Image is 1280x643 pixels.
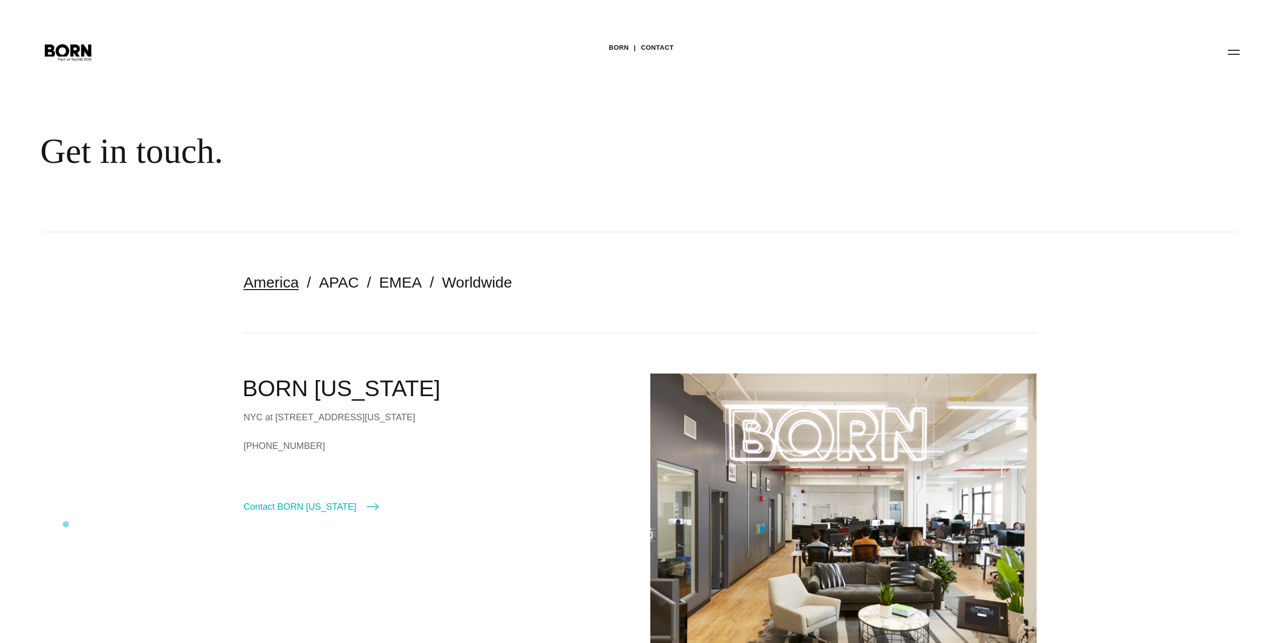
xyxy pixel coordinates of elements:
a: BORN [609,40,629,55]
div: Get in touch. [40,131,614,172]
a: America [243,274,299,291]
div: NYC at [STREET_ADDRESS][US_STATE] [243,410,630,425]
a: [PHONE_NUMBER] [243,438,630,453]
a: EMEA [379,274,422,291]
a: Worldwide [442,274,513,291]
button: Open [1222,41,1246,62]
a: APAC [319,274,359,291]
a: Contact [641,40,673,55]
h2: BORN [US_STATE] [242,374,630,404]
a: Contact BORN [US_STATE] [243,500,378,514]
